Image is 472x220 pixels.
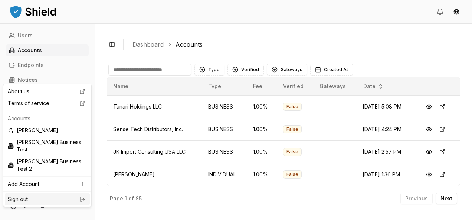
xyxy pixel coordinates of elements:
div: [PERSON_NAME] [5,124,90,136]
div: [PERSON_NAME] Business Test [5,136,90,156]
p: Accounts [8,115,87,122]
a: About us [5,86,90,97]
a: Terms of service [5,97,90,109]
a: Sign out [8,196,87,203]
div: [PERSON_NAME] Business Test 2 [5,156,90,175]
a: Add Account [5,178,90,190]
